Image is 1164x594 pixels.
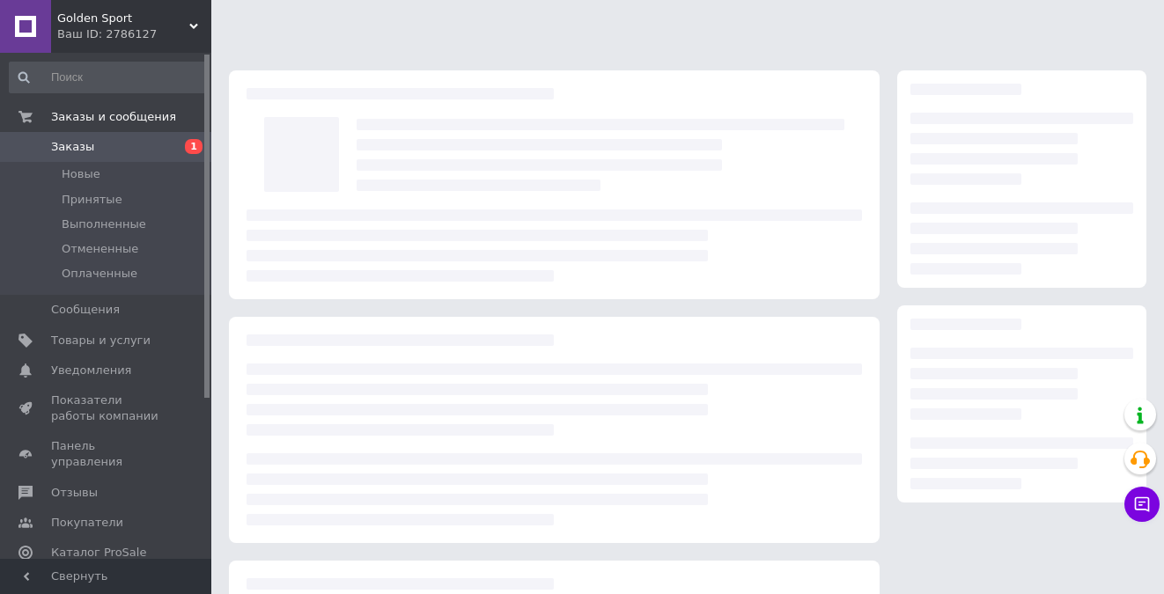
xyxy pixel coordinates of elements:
[185,139,203,154] span: 1
[51,139,94,155] span: Заказы
[62,192,122,208] span: Принятые
[51,438,163,470] span: Панель управления
[51,333,151,348] span: Товары и услуги
[51,392,163,424] span: Показатели работы компании
[57,26,211,42] div: Ваш ID: 2786127
[51,302,120,318] span: Сообщения
[51,545,146,561] span: Каталог ProSale
[62,216,146,232] span: Выполненные
[1124,487,1160,522] button: Чат с покупателем
[62,166,100,182] span: Новые
[51,515,123,531] span: Покупатели
[62,266,137,282] span: Оплаченные
[51,363,131,378] span: Уведомления
[51,109,176,125] span: Заказы и сообщения
[62,241,138,257] span: Отмененные
[51,485,98,501] span: Отзывы
[9,62,208,93] input: Поиск
[57,11,189,26] span: Golden Sport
